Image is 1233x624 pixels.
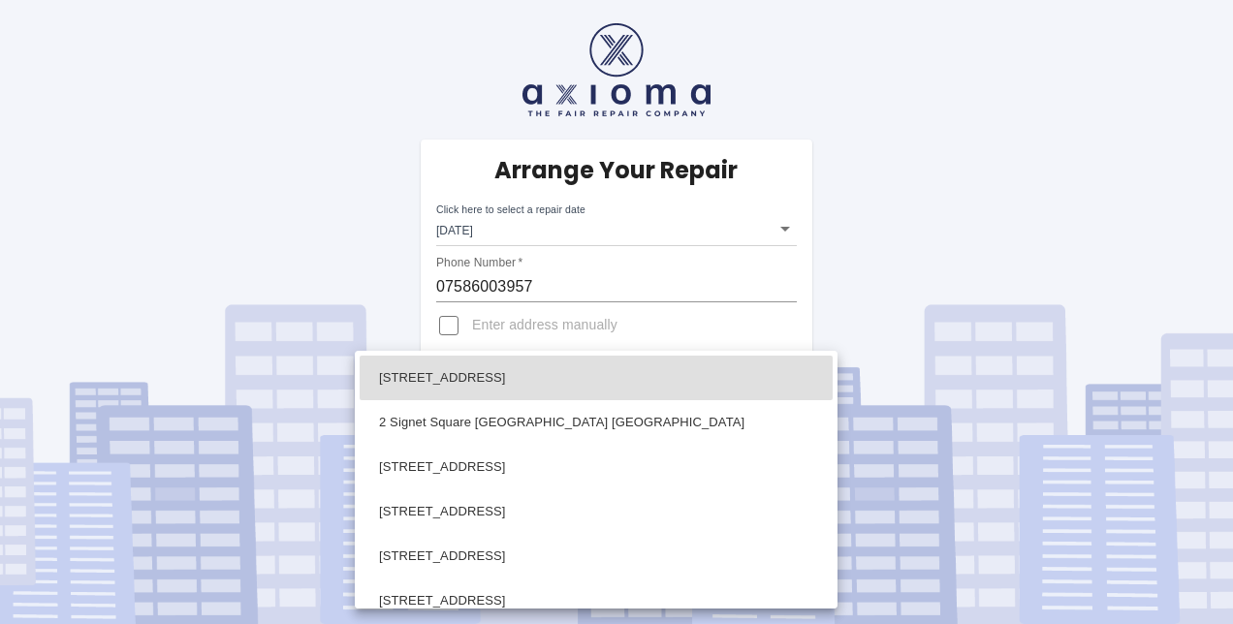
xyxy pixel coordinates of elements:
[360,445,833,489] li: [STREET_ADDRESS]
[360,489,833,534] li: [STREET_ADDRESS]
[360,356,833,400] li: [STREET_ADDRESS]
[360,400,833,445] li: 2 Signet Square [GEOGRAPHIC_DATA] [GEOGRAPHIC_DATA]
[360,578,833,623] li: [STREET_ADDRESS]
[360,534,833,578] li: [STREET_ADDRESS]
